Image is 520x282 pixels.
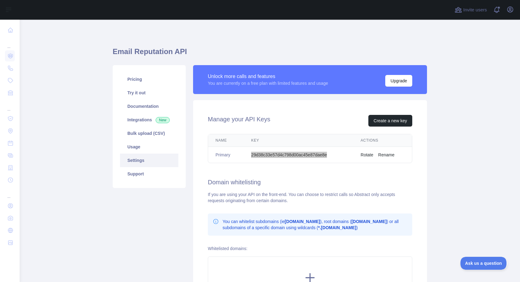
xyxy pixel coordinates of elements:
[368,115,412,127] button: Create a new key
[5,100,15,112] div: ...
[244,134,353,147] th: Key
[353,134,412,147] th: Actions
[208,115,270,127] h2: Manage your API Keys
[5,37,15,49] div: ...
[208,73,328,80] div: Unlock more calls and features
[361,152,373,158] button: Rotate
[120,100,178,113] a: Documentation
[318,225,356,230] b: *.[DOMAIN_NAME]
[208,147,244,163] td: Primary
[120,86,178,100] a: Try it out
[385,75,412,87] button: Upgrade
[120,72,178,86] a: Pricing
[120,140,178,154] a: Usage
[351,219,387,224] b: [DOMAIN_NAME]
[113,47,427,61] h1: Email Reputation API
[244,147,353,163] td: 29d38c33e57d4c798d00ac45e87dae8e
[120,113,178,127] a: Integrations New
[223,218,407,231] p: You can whitelist subdomains (ie ), root domains ( ) or all subdomains of a specific domain using...
[156,117,170,123] span: New
[378,152,394,158] button: Rename
[463,6,487,14] span: Invite users
[120,154,178,167] a: Settings
[208,246,247,251] label: Whitelisted domains:
[5,187,15,199] div: ...
[120,127,178,140] a: Bulk upload (CSV)
[208,80,328,86] div: You are currently on a free plan with limited features and usage
[208,178,412,186] h2: Domain whitelisting
[460,257,508,270] iframe: Toggle Customer Support
[285,219,320,224] b: [DOMAIN_NAME]
[208,191,412,204] div: If you are using your API on the front-end. You can choose to restrict calls so Abstract only acc...
[453,5,488,15] button: Invite users
[208,134,244,147] th: Name
[120,167,178,181] a: Support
